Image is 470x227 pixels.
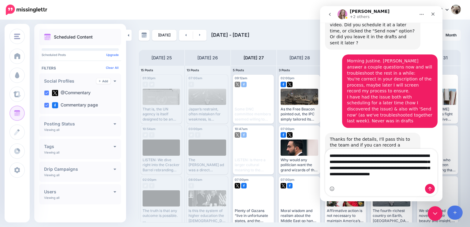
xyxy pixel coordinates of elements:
span: 01:30pm [143,76,155,80]
img: Missinglettr [6,5,47,15]
h4: [DATE] 26 [197,54,218,61]
p: Viewing all [44,151,59,154]
img: twitter-square.png [235,132,240,138]
img: twitter-grey-square.png [188,132,194,138]
img: twitter-grey-square.png [143,132,148,138]
span: [DATE] - [DATE] [211,32,249,38]
a: My Account [408,2,461,17]
p: Scheduled Posts [42,53,119,56]
a: Upgrade [106,53,119,57]
img: menu.png [14,34,20,39]
img: calendar-grey-darker.png [141,32,147,38]
img: facebook-grey-square.png [149,183,155,188]
div: LISTEN: We dive right into the Cracker Barrel rebranding kerfuffle. Is the new logo woke or just ... [143,158,180,173]
span: 07:00pm [235,178,248,181]
img: facebook-grey-square.png [195,132,200,138]
div: The fourth-richest country on Earth, [GEOGRAPHIC_DATA] is not merely rising in the shadow of Amer... [373,208,410,223]
a: Clear All [106,66,119,69]
p: Viewing all [44,128,59,132]
div: We should read novels for their beauty and insight, not in search of affirmation of our pre-exist... [419,208,456,223]
h4: Social Profiles [44,79,96,83]
div: Why would any politician want the grand wizards of the DSA exerting influence over them? More imp... [281,158,318,173]
h4: [DATE] 25 [151,54,172,61]
label: @Commentary [52,90,91,96]
h4: Tags [44,144,114,149]
span: 07:00pm [281,178,294,181]
div: That is, the UN agency is itself designed to be an adjunct of Hamas. [URL][DOMAIN_NAME] [143,107,180,122]
span: 10:54am [143,127,155,131]
h4: [DATE] 28 [289,54,310,61]
a: Add [96,78,110,84]
span: 13 Posts [187,68,199,72]
span: 5 Posts [233,68,244,72]
a: Month [442,30,460,40]
img: calendar.png [44,34,51,40]
img: twitter-square.png [235,183,240,188]
img: twitter-square.png [287,132,293,138]
p: Viewing all [44,196,59,199]
span: 02:00pm [281,76,294,80]
div: Moral wisdom and realism about the Middle East go hand in hand. [URL][DOMAIN_NAME][PERSON_NAME] [281,208,318,223]
img: facebook-square.png [287,183,293,188]
div: Is this the system of higher education the [DEMOGRAPHIC_DATA] people want to support to the tune ... [188,208,226,223]
div: Plenty of Gazans “live in unfortunate states, and the neediest among the internally displaced are... [235,208,272,223]
img: facebook-square.png [281,132,286,138]
label: Commentary page [52,102,98,108]
img: facebook-grey-square.png [143,82,148,87]
h4: Filters [42,66,119,70]
div: The truth is that any outcome is possible. [URL][DOMAIN_NAME][PERSON_NAME] [143,208,180,223]
div: Affirmative action is not necessary to maintain America’s black middle class because black progre... [327,208,364,223]
span: 10:47am [235,127,248,131]
p: Viewing all [44,173,59,177]
img: twitter-square.png [287,82,293,87]
iframe: Intercom live chat [428,206,442,221]
h4: Drip Campaigns [44,167,114,171]
p: Scheduled Content [54,35,93,39]
div: Some DNC committee members seemed willing to vote for a more anti-Israel measure if it would at l... [235,107,272,122]
span: 03:00pm [188,127,202,131]
div: The [PERSON_NAME] ad was a direct challenge to progressive ideology, not to mention a sign of bro... [188,158,226,173]
iframe: Intercom live chat [320,6,442,201]
img: twitter-square.png [52,90,58,96]
div: LISTEN: Is there a larger cultural meaning to the engagement of [PERSON_NAME] and [PERSON_NAME]? ... [235,158,272,173]
span: 08:00am [188,178,202,181]
span: 02:00pm [143,178,156,181]
img: facebook-grey-square.png [188,82,194,87]
img: facebook-square.png [241,82,247,87]
div: As the Free Beacon pointed out, the IPC simply tailored its metrics to fit the accusation. [URL][... [281,107,318,122]
span: 09:12am [235,76,247,80]
img: twitter-square.png [281,183,286,188]
img: twitter-square.png [235,82,240,87]
img: facebook-square.png [281,82,286,87]
img: facebook-grey-square.png [188,183,194,188]
span: 3 Posts [279,68,290,72]
span: 07:00pm [281,127,294,131]
span: 07:00am [188,76,202,80]
h4: Users [44,190,114,194]
img: facebook-square.png [52,102,58,108]
a: [DATE] [152,30,177,41]
img: facebook-square.png [241,183,247,188]
span: 15 Posts [141,68,153,72]
img: twitter-grey-square.png [149,82,155,87]
h4: Posting Status [44,122,114,126]
div: Japan’s restraint, often mistaken for weakness, is strategic misdirection—concealing the steel be... [188,107,226,122]
img: facebook-square.png [241,132,247,138]
img: facebook-grey-square.png [149,132,155,138]
h4: [DATE] 27 [244,54,264,61]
